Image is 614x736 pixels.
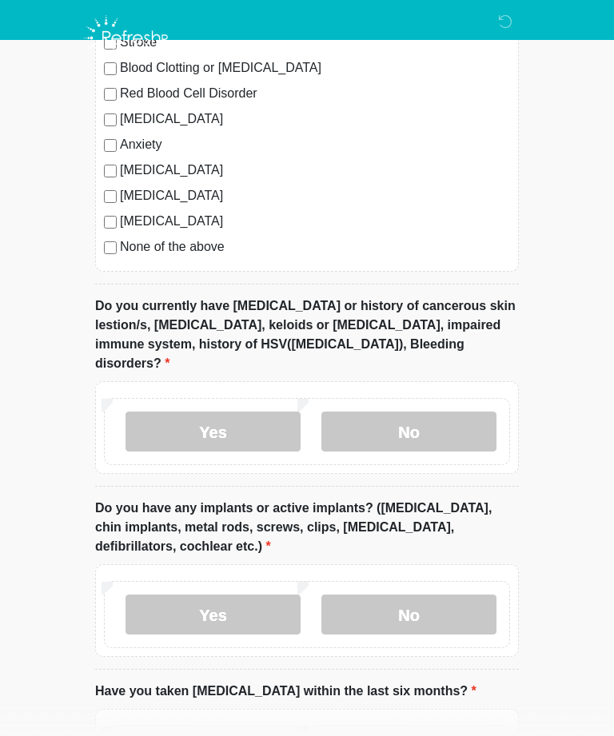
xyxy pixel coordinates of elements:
[79,12,176,65] img: Refresh RX Logo
[321,595,496,635] label: No
[126,595,301,635] label: Yes
[126,412,301,452] label: Yes
[95,499,519,557] label: Do you have any implants or active implants? ([MEDICAL_DATA], chin implants, metal rods, screws, ...
[104,140,117,153] input: Anxiety
[104,165,117,178] input: [MEDICAL_DATA]
[104,114,117,127] input: [MEDICAL_DATA]
[120,161,510,181] label: [MEDICAL_DATA]
[95,682,476,702] label: Have you taken [MEDICAL_DATA] within the last six months?
[104,217,117,229] input: [MEDICAL_DATA]
[95,297,519,374] label: Do you currently have [MEDICAL_DATA] or history of cancerous skin lestion/s, [MEDICAL_DATA], kelo...
[120,110,510,129] label: [MEDICAL_DATA]
[120,213,510,232] label: [MEDICAL_DATA]
[104,191,117,204] input: [MEDICAL_DATA]
[120,187,510,206] label: [MEDICAL_DATA]
[120,136,510,155] label: Anxiety
[120,85,510,104] label: Red Blood Cell Disorder
[120,238,510,257] label: None of the above
[104,89,117,101] input: Red Blood Cell Disorder
[104,242,117,255] input: None of the above
[321,412,496,452] label: No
